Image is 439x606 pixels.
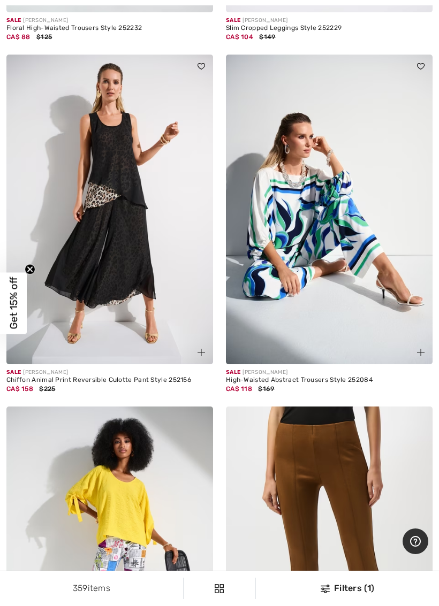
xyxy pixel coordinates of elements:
[6,25,213,32] div: Floral High-Waisted Trousers Style 252232
[215,584,224,593] img: Filters
[226,369,240,375] span: Sale
[7,277,20,329] span: Get 15% off
[226,385,252,393] span: CA$ 118
[226,377,433,384] div: High-Waisted Abstract Trousers Style 252084
[73,583,88,593] span: 359
[6,369,213,377] div: [PERSON_NAME]
[321,585,330,593] img: Filters
[417,349,425,356] img: plus_v2.svg
[6,17,21,24] span: Sale
[226,17,433,25] div: [PERSON_NAME]
[6,369,21,375] span: Sale
[258,385,274,393] span: $169
[417,63,425,70] img: heart_black_full.svg
[226,33,253,41] span: CA$ 104
[226,55,433,364] img: High-Waisted Abstract Trousers Style 252084. Vanilla/Multi
[36,33,52,41] span: $125
[198,63,205,70] img: heart_black_full.svg
[226,25,433,32] div: Slim Cropped Leggings Style 252229
[6,17,213,25] div: [PERSON_NAME]
[6,385,33,393] span: CA$ 158
[403,528,428,555] iframe: Opens a widget where you can find more information
[6,55,213,364] img: Chiffon Animal Print Reversible Culotte Pant Style 252156. Beige/Black
[6,33,31,41] span: CA$ 88
[198,349,205,356] img: plus_v2.svg
[226,17,240,24] span: Sale
[39,385,55,393] span: $225
[25,264,35,274] button: Close teaser
[262,582,433,595] div: Filters (1)
[259,33,275,41] span: $149
[198,415,205,421] img: heart_black_full.svg
[6,377,213,384] div: Chiffon Animal Print Reversible Culotte Pant Style 252156
[417,415,425,421] img: heart_black_full.svg
[226,369,433,377] div: [PERSON_NAME]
